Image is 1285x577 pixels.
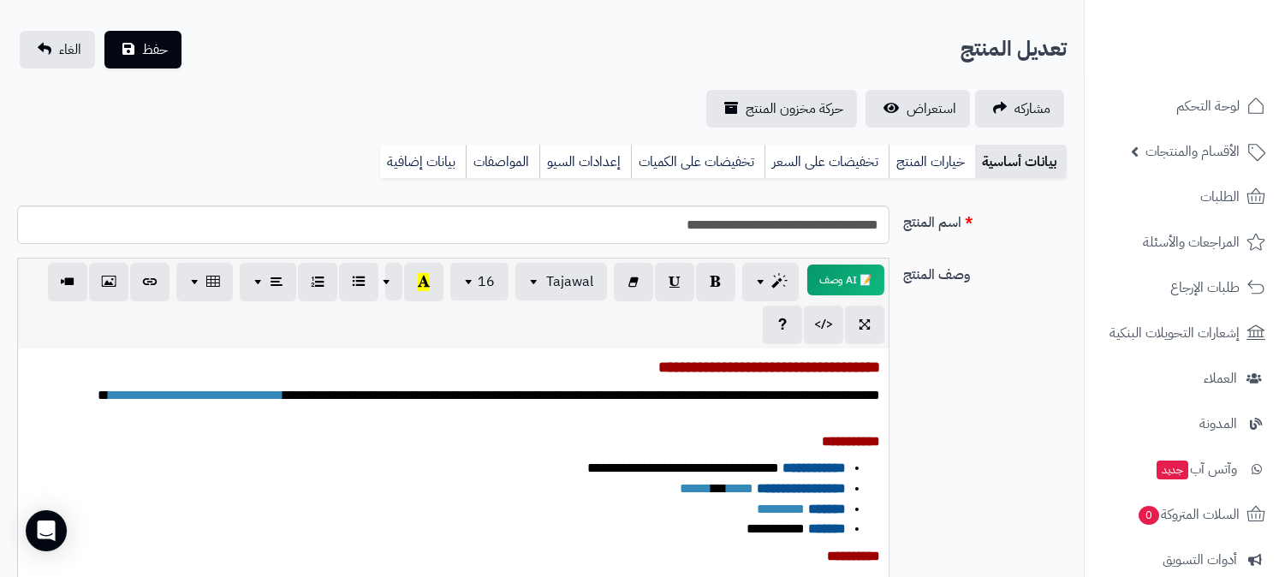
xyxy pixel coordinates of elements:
span: المراجعات والأسئلة [1143,230,1240,254]
span: الطلبات [1200,185,1240,209]
a: المواصفات [466,145,539,179]
span: العملاء [1204,366,1237,390]
a: الطلبات [1095,176,1275,217]
span: 0 [1139,506,1159,525]
button: Tajawal [515,263,607,300]
button: 📝 AI وصف [807,265,884,295]
a: خيارات المنتج [889,145,975,179]
span: حفظ [142,39,168,60]
span: المدونة [1199,412,1237,436]
a: تخفيضات على الكميات [631,145,764,179]
a: العملاء [1095,358,1275,399]
a: بيانات أساسية [975,145,1067,179]
a: استعراض [866,90,970,128]
a: المدونة [1095,403,1275,444]
a: إشعارات التحويلات البنكية [1095,312,1275,354]
span: استعراض [907,98,956,119]
span: طلبات الإرجاع [1170,276,1240,300]
img: logo-2.png [1169,46,1269,82]
span: لوحة التحكم [1176,94,1240,118]
span: الغاء [59,39,81,60]
a: طلبات الإرجاع [1095,267,1275,308]
label: اسم المنتج [896,205,1074,233]
a: مشاركه [975,90,1064,128]
span: إشعارات التحويلات البنكية [1110,321,1240,345]
label: وصف المنتج [896,258,1074,285]
span: 16 [478,271,495,292]
span: جديد [1157,461,1188,479]
a: لوحة التحكم [1095,86,1275,127]
h2: تعديل المنتج [961,32,1067,67]
div: Open Intercom Messenger [26,510,67,551]
a: تخفيضات على السعر [764,145,889,179]
span: مشاركه [1014,98,1050,119]
span: وآتس آب [1155,457,1237,481]
a: المراجعات والأسئلة [1095,222,1275,263]
span: أدوات التسويق [1163,548,1237,572]
button: 16 [450,263,509,300]
a: وآتس آبجديد [1095,449,1275,490]
a: حركة مخزون المنتج [706,90,857,128]
span: الأقسام والمنتجات [1145,140,1240,164]
a: إعدادات السيو [539,145,631,179]
a: الغاء [20,31,95,68]
a: السلات المتروكة0 [1095,494,1275,535]
span: حركة مخزون المنتج [746,98,843,119]
button: حفظ [104,31,181,68]
a: بيانات إضافية [380,145,466,179]
span: Tajawal [546,271,593,292]
span: السلات المتروكة [1137,503,1240,526]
